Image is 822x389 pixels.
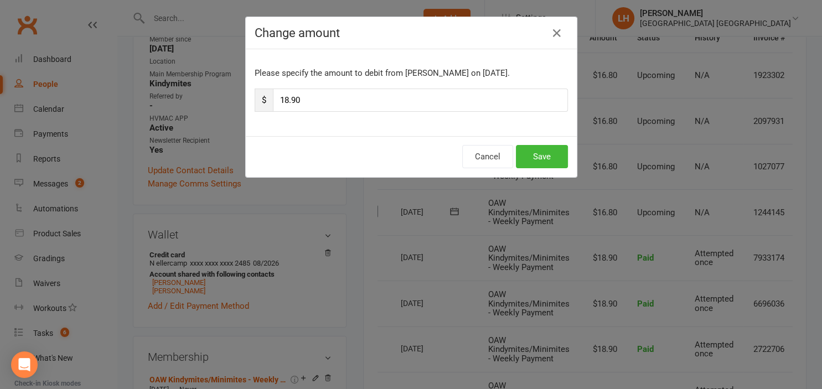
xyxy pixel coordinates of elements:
[11,351,38,378] div: Open Intercom Messenger
[255,26,568,40] h4: Change amount
[255,89,273,112] span: $
[548,24,566,42] button: Close
[462,145,513,168] button: Cancel
[516,145,568,168] button: Save
[255,66,568,80] p: Please specify the amount to debit from [PERSON_NAME] on [DATE].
